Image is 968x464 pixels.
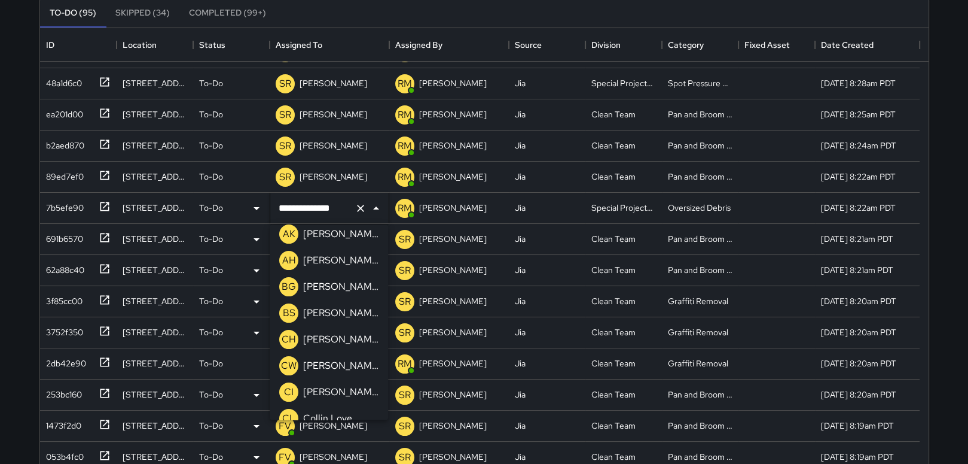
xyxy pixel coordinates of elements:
[821,451,894,463] div: 8/26/2025, 8:19am PDT
[399,263,411,278] p: SR
[123,139,187,151] div: 501 Washington Street
[668,295,728,307] div: Graffiti Removal
[199,264,223,276] p: To-Do
[821,420,894,432] div: 8/26/2025, 8:19am PDT
[399,295,411,309] p: SR
[668,420,732,432] div: Pan and Broom Block Faces
[279,419,291,433] p: FV
[41,228,83,245] div: 691b6570
[515,264,526,276] div: Jia
[419,202,487,214] p: [PERSON_NAME]
[591,451,636,463] div: Clean Team
[585,28,662,62] div: Division
[821,233,893,245] div: 8/26/2025, 8:21am PDT
[282,253,296,268] p: AH
[123,264,187,276] div: 498 Jackson Street
[199,202,223,214] p: To-Do
[399,388,411,402] p: SR
[199,420,223,432] p: To-Do
[668,139,732,151] div: Pan and Broom Block Faces
[199,357,223,369] p: To-Do
[398,139,412,153] p: RM
[821,326,896,338] div: 8/26/2025, 8:20am PDT
[283,227,295,241] p: AK
[821,202,896,214] div: 8/26/2025, 8:22am PDT
[395,28,442,62] div: Assigned By
[46,28,54,62] div: ID
[668,28,704,62] div: Category
[300,171,367,183] p: [PERSON_NAME]
[399,326,411,340] p: SR
[41,384,82,401] div: 253bc160
[300,139,367,151] p: [PERSON_NAME]
[199,295,223,307] p: To-Do
[368,200,384,217] button: Close
[509,28,585,62] div: Source
[398,170,412,184] p: RM
[419,139,487,151] p: [PERSON_NAME]
[300,77,367,89] p: [PERSON_NAME]
[668,357,728,369] div: Graffiti Removal
[199,451,223,463] p: To-Do
[41,197,84,214] div: 7b5efe90
[668,108,732,120] div: Pan and Broom Block Faces
[419,233,487,245] p: [PERSON_NAME]
[515,77,526,89] div: Jia
[123,295,187,307] div: 503 Jackson Street
[419,326,487,338] p: [PERSON_NAME]
[515,326,526,338] div: Jia
[668,233,732,245] div: Pan and Broom Block Faces
[398,357,412,371] p: RM
[284,385,294,399] p: CI
[821,28,874,62] div: Date Created
[199,171,223,183] p: To-Do
[41,135,84,151] div: b2aed870
[123,108,187,120] div: 401 California Street
[282,332,296,347] p: CH
[591,264,636,276] div: Clean Team
[821,357,896,369] div: 8/26/2025, 8:20am PDT
[591,28,621,62] div: Division
[279,170,291,184] p: SR
[821,264,893,276] div: 8/26/2025, 8:21am PDT
[591,171,636,183] div: Clean Team
[591,326,636,338] div: Clean Team
[591,420,636,432] div: Clean Team
[419,295,487,307] p: [PERSON_NAME]
[399,232,411,247] p: SR
[821,389,896,401] div: 8/26/2025, 8:20am PDT
[199,139,223,151] p: To-Do
[821,295,896,307] div: 8/26/2025, 8:20am PDT
[821,108,896,120] div: 8/26/2025, 8:25am PDT
[591,202,656,214] div: Special Projects Team
[270,28,389,62] div: Assigned To
[591,295,636,307] div: Clean Team
[815,28,920,62] div: Date Created
[591,77,656,89] div: Special Projects Team
[515,233,526,245] div: Jia
[199,77,223,89] p: To-Do
[303,359,378,373] p: [PERSON_NAME]
[199,108,223,120] p: To-Do
[668,326,728,338] div: Graffiti Removal
[282,411,295,426] p: CL
[41,259,84,276] div: 62a88c40
[668,389,732,401] div: Pan and Broom Block Faces
[41,72,82,89] div: 48a1d6c0
[668,202,731,214] div: Oversized Debris
[515,295,526,307] div: Jia
[389,28,509,62] div: Assigned By
[515,420,526,432] div: Jia
[668,77,732,89] div: Spot Pressure Washing
[300,451,367,463] p: [PERSON_NAME]
[399,419,411,433] p: SR
[40,28,117,62] div: ID
[41,446,84,463] div: 053b4fc0
[300,420,367,432] p: [PERSON_NAME]
[515,139,526,151] div: Jia
[591,233,636,245] div: Clean Team
[821,139,896,151] div: 8/26/2025, 8:24am PDT
[515,357,526,369] div: Jia
[193,28,270,62] div: Status
[591,389,636,401] div: Clean Team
